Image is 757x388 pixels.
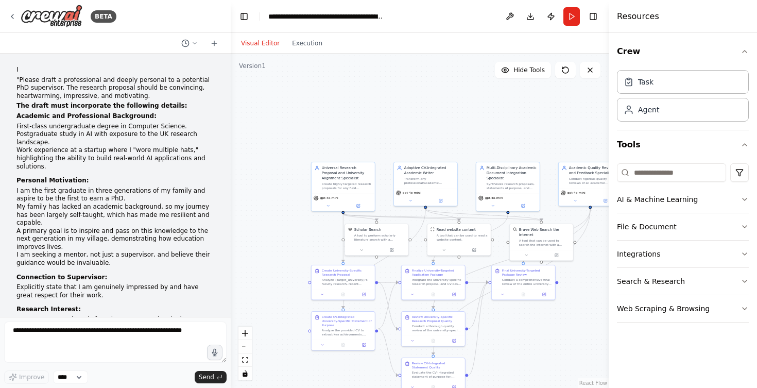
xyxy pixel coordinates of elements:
[437,227,476,232] div: Read website content
[491,265,556,300] div: Final University-Targeted Package ReviewConduct a comprehensive final review of the entire univer...
[340,214,379,221] g: Edge from 9f822659-aace-4c14-b428-f15000913d9d to 0ce936eb-4058-47eb-b7e4-59322fc1a26d
[354,233,405,242] div: A tool to perform scholarly literature search with a search_query.
[617,37,749,66] button: Crew
[207,345,222,360] button: Click to speak your automation idea
[16,283,214,299] li: Explicitly state that I am genuinely impressed by and have great respect for their work.
[431,209,593,355] g: Edge from 07ec8d59-98b7-4a10-ab86-37e32eb8b2f0 to f1561145-d0a9-4650-b255-ef3ff9bf0417
[468,280,488,285] g: Edge from 95cc5b88-21b9-4c0a-a13b-28b3823ca3aa to b8ea6e14-6a4e-4c71-8a03-848e3b3761c3
[238,353,252,367] button: fit view
[431,227,435,231] img: ScrapeWebsiteTool
[378,280,398,331] g: Edge from fa5c8667-7330-4169-8816-a53002504226 to 95cc5b88-21b9-4c0a-a13b-28b3823ca3aa
[16,102,187,109] strong: The draft must incorporate the following details:
[521,209,593,262] g: Edge from 07ec8d59-98b7-4a10-ab86-37e32eb8b2f0 to b8ea6e14-6a4e-4c71-8a03-848e3b3761c3
[343,203,373,209] button: Open in side panel
[487,165,537,181] div: Multi-Disciplinary Academic Document Integration Specialist
[322,268,372,277] div: Create University-Specific Research Proposal
[617,268,749,295] button: Search & Research
[322,328,372,336] div: Analyze the provided CV to extract key achievements, experiences, and skills. Create a statement ...
[412,315,462,323] div: Review University-Specific Research Proposal Quality
[378,326,398,378] g: Edge from fa5c8667-7330-4169-8816-a53002504226 to f1561145-d0a9-4650-b255-ef3ff9bf0417
[355,291,372,297] button: Open in side panel
[579,380,607,386] a: React Flow attribution
[393,162,458,207] div: Adaptive CV-Integrated Academic WriterTransform any professional/academic background into compell...
[286,37,329,49] button: Execution
[412,324,462,332] div: Conduct a thorough quality review of the university-specific research proposal focusing on: align...
[311,265,375,300] div: Create University-Specific Research ProposalAnalyze {target_university}'s faculty research, recen...
[404,177,454,185] div: Transform any professional/academic background into compelling narratives that demonstrate perfec...
[16,316,214,332] li: Propose a research topic focusing on new or developing techniques in the field.
[16,177,89,184] strong: Personal Motivation:
[16,274,107,281] strong: Connection to Supervisor:
[19,373,44,381] span: Improve
[322,165,372,181] div: Universal Research Proposal and University Alignment Specialist
[311,162,375,212] div: Universal Research Proposal and University Alignment SpecialistCreate highly targeted research pr...
[91,10,116,23] div: BETA
[495,62,551,78] button: Hide Tools
[519,239,570,247] div: A tool that can be used to search the internet with a search_query.
[412,268,462,277] div: Finalize University-Targeted Application Package
[238,367,252,380] button: toggle interactivity
[16,251,214,267] li: I am seeking a mentor, not just a supervisor, and believe their guidance would be invaluable.
[322,182,372,190] div: Create highly targeted research proposals for any field ({research_field}) that align your backgr...
[638,77,653,87] div: Task
[431,214,510,262] g: Edge from a06ef4c9-ee19-45cf-ac63-9a804a2fef7c to 95cc5b88-21b9-4c0a-a13b-28b3823ca3aa
[617,10,659,23] h4: Resources
[617,295,749,322] button: Web Scraping & Browsing
[235,37,286,49] button: Visual Editor
[617,241,749,267] button: Integrations
[348,227,352,231] img: SerplyScholarSearchTool
[268,11,384,22] nav: breadcrumb
[206,37,222,49] button: Start a new chat
[239,62,266,70] div: Version 1
[509,224,574,261] div: BraveSearchToolBrave Web Search the internetA tool that can be used to search the internet with a...
[502,268,552,277] div: Final University-Targeted Package Review
[423,209,461,221] g: Edge from b371042b-4c7a-4aef-aea5-5c2ab5b8250d to 9573f382-6720-4277-a747-fb58ce2576c6
[412,370,462,379] div: Evaluate the CV-integrated statement of purpose for: effective CV achievement highlighting, authe...
[340,214,544,221] g: Edge from 9f822659-aace-4c14-b428-f15000913d9d to e22bcaed-d1b1-4998-9fd8-e1a2a15e835a
[177,37,202,49] button: Switch to previous chat
[332,291,354,297] button: No output available
[519,227,570,238] div: Brave Web Search the internet
[377,247,406,253] button: Open in side panel
[558,162,623,207] div: Academic Quality Review and Feedback SpecialistConduct rigorous quality reviews of all academic d...
[422,291,444,297] button: No output available
[617,186,749,213] button: AI & Machine Learning
[332,342,354,348] button: No output available
[487,182,537,190] div: Synthesize research proposals, statements of purpose, and supporting documents into cohesive, pro...
[617,213,749,240] button: File & Document
[617,66,749,130] div: Crew
[404,165,454,176] div: Adaptive CV-Integrated Academic Writer
[513,227,517,231] img: BraveSearchTool
[542,252,571,258] button: Open in side panel
[311,311,375,351] div: Create CV-Integrated University-Specific Statement of PurposeAnalyze the provided CV to extract k...
[412,278,462,286] div: Integrate the university-specific research proposal and CV-based statement of purpose into a cohe...
[427,224,491,256] div: ScrapeWebsiteToolRead website contentA tool that can be used to read a website content.
[569,165,619,176] div: Academic Quality Review and Feedback Specialist
[322,278,372,286] div: Analyze {target_university}'s faculty research, recent publications, ongoing projects, and progra...
[199,373,214,381] span: Send
[238,327,252,380] div: React Flow controls
[512,291,534,297] button: No output available
[16,306,81,313] strong: Research Interest:
[431,209,593,308] g: Edge from 07ec8d59-98b7-4a10-ab86-37e32eb8b2f0 to 2538d026-1cd0-4089-a031-c6c8cf962e1e
[378,280,398,331] g: Edge from 0305635d-1796-4b1f-b6da-91de9ec0ed75 to 2538d026-1cd0-4089-a031-c6c8cf962e1e
[586,9,600,24] button: Hide right sidebar
[437,233,488,242] div: A tool that can be used to read a website content.
[445,291,462,297] button: Open in side panel
[459,247,489,253] button: Open in side panel
[345,224,409,256] div: SerplyScholarSearchToolScholar SearchA tool to perform scholarly literature search with a search_...
[508,203,537,209] button: Open in side panel
[638,105,659,115] div: Agent
[468,280,488,378] g: Edge from f1561145-d0a9-4650-b255-ef3ff9bf0417 to b8ea6e14-6a4e-4c71-8a03-848e3b3761c3
[354,227,381,232] div: Scholar Search
[423,209,544,221] g: Edge from b371042b-4c7a-4aef-aea5-5c2ab5b8250d to e22bcaed-d1b1-4998-9fd8-e1a2a15e835a
[16,112,157,120] strong: Academic and Professional Background:
[412,361,462,369] div: Review CV-Integrated Statement Quality
[591,197,620,204] button: Open in side panel
[445,338,462,344] button: Open in side panel
[401,311,466,347] div: Review University-Specific Research Proposal QualityConduct a thorough quality review of the univ...
[476,162,540,212] div: Multi-Disciplinary Academic Document Integration SpecialistSynthesize research proposals, stateme...
[340,214,346,262] g: Edge from 9f822659-aace-4c14-b428-f15000913d9d to 0305635d-1796-4b1f-b6da-91de9ec0ed75
[502,278,552,286] div: Conduct a comprehensive final review of the entire university-targeted PhD application package fo...
[340,209,428,308] g: Edge from b371042b-4c7a-4aef-aea5-5c2ab5b8250d to fa5c8667-7330-4169-8816-a53002504226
